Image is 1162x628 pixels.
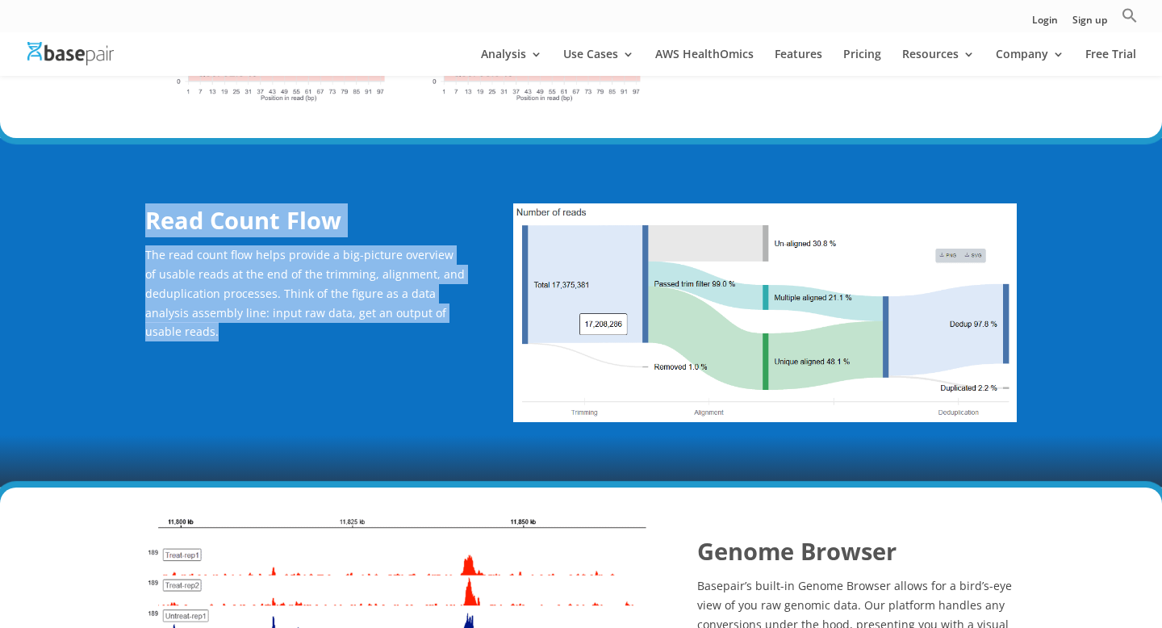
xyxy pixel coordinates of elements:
[145,204,341,236] strong: Read Count Flow
[27,42,114,65] img: Basepair
[563,48,634,76] a: Use Cases
[655,48,754,76] a: AWS HealthOmics
[1122,7,1138,32] a: Search Icon Link
[145,247,465,339] span: The read count flow helps provide a big-picture overview of usable reads at the end of the trimmi...
[843,48,881,76] a: Pricing
[996,48,1064,76] a: Company
[1085,48,1136,76] a: Free Trial
[902,48,975,76] a: Resources
[1122,7,1138,23] svg: Search
[1032,15,1058,32] a: Login
[775,48,822,76] a: Features
[697,535,897,567] strong: Genome Browser
[1072,15,1107,32] a: Sign up
[481,48,542,76] a: Analysis
[852,512,1143,609] iframe: Drift Widget Chat Controller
